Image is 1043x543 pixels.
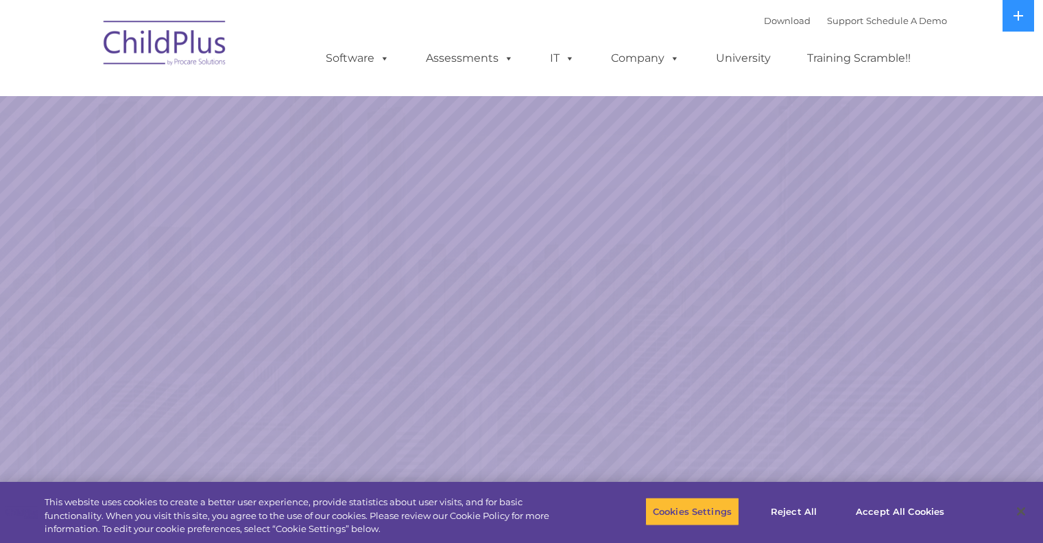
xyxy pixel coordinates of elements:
button: Accept All Cookies [848,497,952,526]
a: University [702,45,784,72]
div: This website uses cookies to create a better user experience, provide statistics about user visit... [45,496,574,536]
button: Reject All [751,497,837,526]
a: Download [764,15,811,26]
a: Learn More [709,311,883,357]
a: Company [597,45,693,72]
a: Assessments [412,45,527,72]
a: Training Scramble!! [793,45,924,72]
button: Close [1006,496,1036,527]
a: IT [536,45,588,72]
button: Cookies Settings [645,497,739,526]
font: | [764,15,947,26]
a: Support [827,15,863,26]
a: Software [312,45,403,72]
a: Schedule A Demo [866,15,947,26]
img: ChildPlus by Procare Solutions [97,11,234,80]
